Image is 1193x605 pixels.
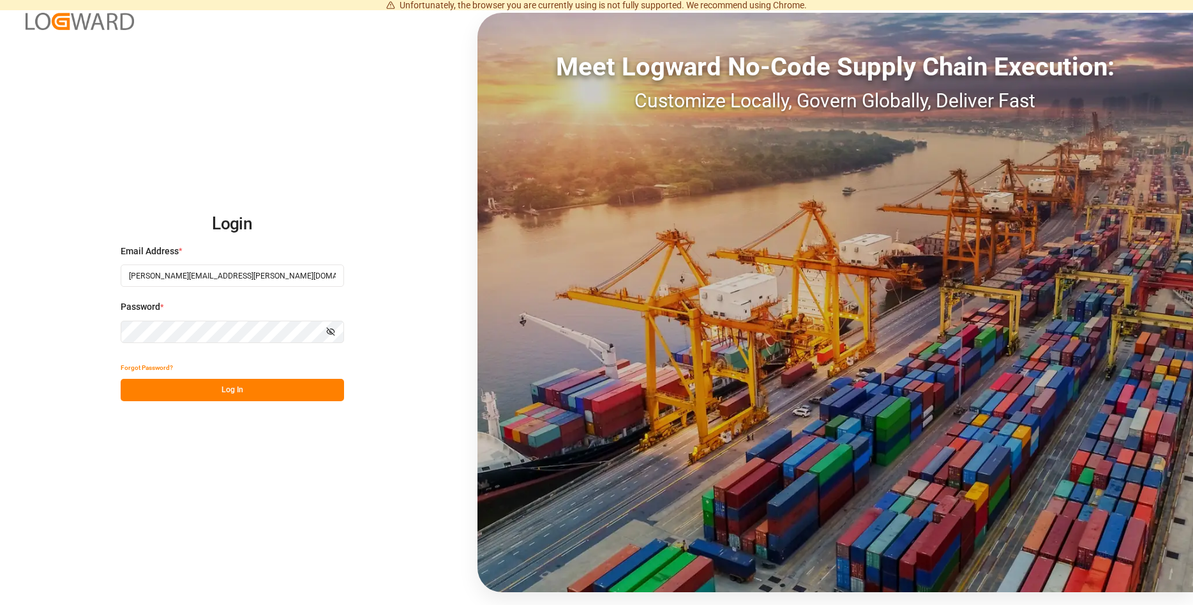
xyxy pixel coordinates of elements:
h2: Login [121,204,344,245]
button: Forgot Password? [121,356,173,379]
span: Password [121,300,160,314]
img: Logward_new_orange.png [26,13,134,30]
div: Meet Logward No-Code Supply Chain Execution: [477,48,1193,86]
span: Email Address [121,245,179,258]
div: Customize Locally, Govern Globally, Deliver Fast [477,86,1193,115]
input: Enter your email [121,264,344,287]
button: Log In [121,379,344,401]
